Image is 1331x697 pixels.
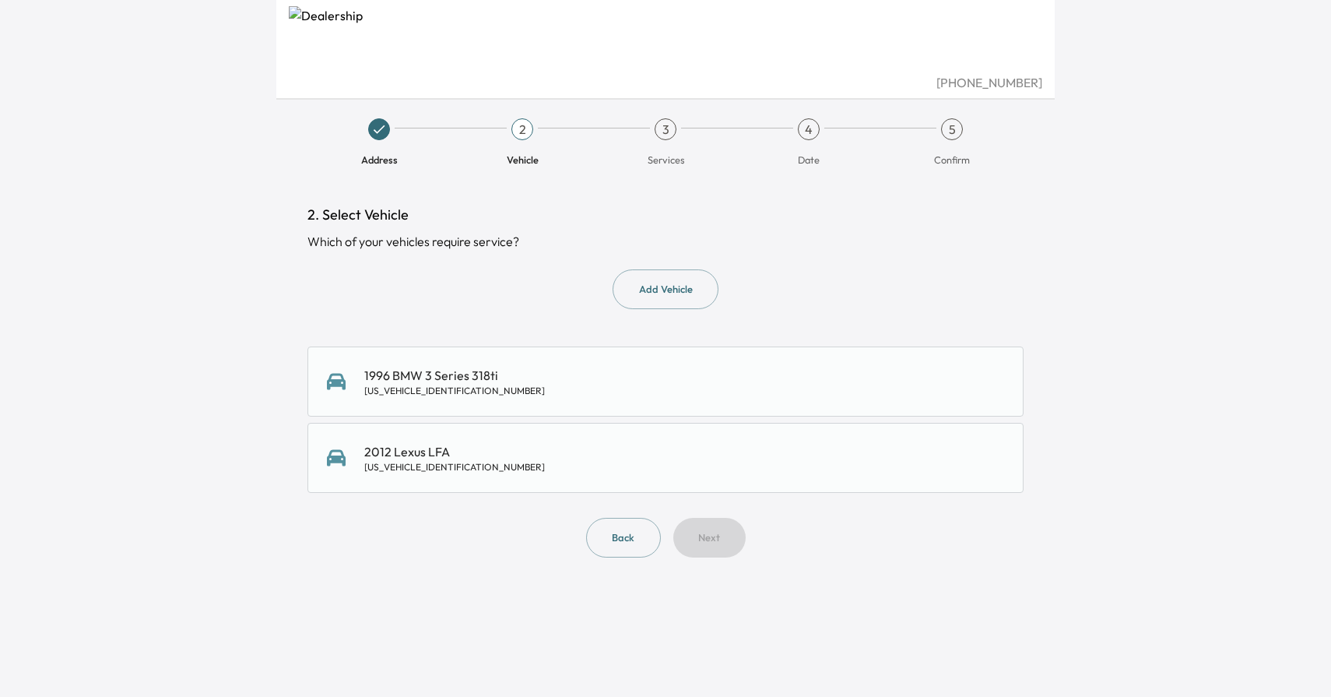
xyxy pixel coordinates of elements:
span: Confirm [934,153,970,167]
div: Which of your vehicles require service? [307,232,1024,251]
button: Back [586,518,661,558]
div: 2 [511,118,533,140]
div: [PHONE_NUMBER] [289,73,1042,92]
div: 2012 Lexus LFA [364,442,545,473]
h1: 2. Select Vehicle [307,204,1024,226]
span: Date [798,153,820,167]
div: 3 [655,118,676,140]
img: Dealership [289,6,1042,73]
span: Vehicle [507,153,539,167]
span: Services [648,153,684,167]
div: [US_VEHICLE_IDENTIFICATION_NUMBER] [364,461,545,473]
span: Address [361,153,398,167]
div: 1996 BMW 3 Series 318ti [364,366,545,397]
div: [US_VEHICLE_IDENTIFICATION_NUMBER] [364,385,545,397]
div: 5 [941,118,963,140]
div: 4 [798,118,820,140]
button: Add Vehicle [613,269,718,309]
